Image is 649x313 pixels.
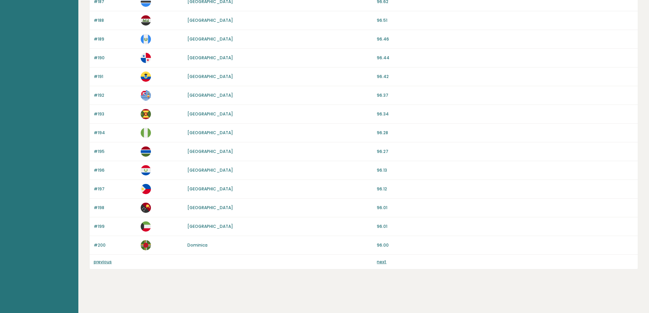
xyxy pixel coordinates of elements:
[141,146,151,157] img: gm.svg
[141,165,151,175] img: py.svg
[187,167,233,173] a: [GEOGRAPHIC_DATA]
[187,36,233,42] a: [GEOGRAPHIC_DATA]
[377,111,634,117] p: 96.34
[141,53,151,63] img: pa.svg
[187,130,233,136] a: [GEOGRAPHIC_DATA]
[141,240,151,250] img: dm.svg
[377,223,634,230] p: 96.01
[141,90,151,100] img: io.svg
[141,109,151,119] img: gd.svg
[94,223,137,230] p: #199
[377,148,634,155] p: 96.27
[94,55,137,61] p: #190
[94,205,137,211] p: #198
[94,92,137,98] p: #192
[187,92,233,98] a: [GEOGRAPHIC_DATA]
[94,130,137,136] p: #194
[187,205,233,210] a: [GEOGRAPHIC_DATA]
[377,259,386,265] a: next
[94,186,137,192] p: #197
[187,223,233,229] a: [GEOGRAPHIC_DATA]
[141,72,151,82] img: ec.svg
[141,15,151,26] img: iq.svg
[94,74,137,80] p: #191
[187,55,233,61] a: [GEOGRAPHIC_DATA]
[141,203,151,213] img: pg.svg
[377,74,634,80] p: 96.42
[377,55,634,61] p: 96.44
[94,148,137,155] p: #195
[94,242,137,248] p: #200
[94,17,137,24] p: #188
[141,221,151,232] img: kw.svg
[187,74,233,79] a: [GEOGRAPHIC_DATA]
[187,186,233,192] a: [GEOGRAPHIC_DATA]
[94,167,137,173] p: #196
[94,111,137,117] p: #193
[377,242,634,248] p: 96.00
[377,167,634,173] p: 96.13
[94,36,137,42] p: #189
[377,92,634,98] p: 96.37
[187,17,233,23] a: [GEOGRAPHIC_DATA]
[377,186,634,192] p: 96.12
[377,130,634,136] p: 96.28
[94,259,112,265] a: previous
[377,205,634,211] p: 96.01
[187,242,207,248] a: Dominica
[141,128,151,138] img: ng.svg
[141,184,151,194] img: ph.svg
[187,148,233,154] a: [GEOGRAPHIC_DATA]
[141,34,151,44] img: gt.svg
[377,36,634,42] p: 96.46
[377,17,634,24] p: 96.51
[187,111,233,117] a: [GEOGRAPHIC_DATA]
